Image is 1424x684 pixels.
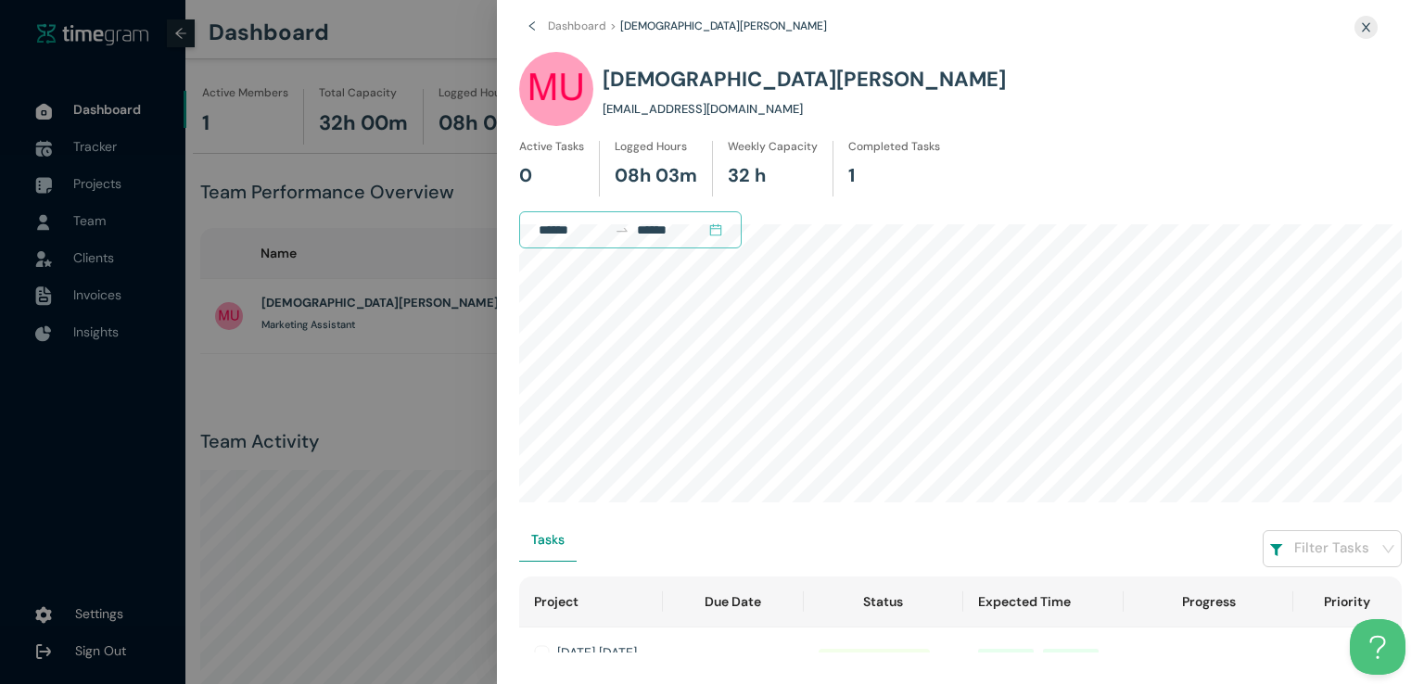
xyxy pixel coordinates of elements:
h1: [EMAIL_ADDRESS][DOMAIN_NAME] [603,100,803,119]
h1: 32 h [728,161,766,190]
th: Expected Time [963,576,1124,627]
h1: 1 [848,161,855,190]
span: left [527,20,548,35]
div: Tasks [531,529,565,550]
th: Progress [1124,576,1292,627]
h1: 0 [519,161,532,190]
button: Close [1349,15,1383,40]
span: > [610,19,617,33]
span: completed [819,649,930,677]
h1: Active Tasks [519,138,584,156]
img: filterIcon [1269,544,1283,557]
h1: Weekly Capacity [728,138,818,156]
span: to [615,222,629,237]
div: [DATE] [DATE] Tasks [557,642,648,683]
span: swap-right [615,222,629,237]
span: [DEMOGRAPHIC_DATA][PERSON_NAME] [620,19,827,33]
span: close [1360,21,1372,33]
iframe: Toggle Customer Support [1350,619,1405,675]
h1: [DEMOGRAPHIC_DATA][PERSON_NAME] [603,58,1006,100]
h1: Logged Hours [615,138,687,156]
th: Status [804,576,963,627]
h1: Filter Tasks [1294,538,1369,560]
th: Project [519,576,663,627]
th: Due Date [663,576,804,627]
img: UserIcon [519,52,593,126]
h1: Completed Tasks [848,138,940,156]
th: Priority [1293,576,1402,627]
span: down [1381,542,1395,556]
span: Dashboard [548,19,606,33]
button: Collapse row [535,645,550,660]
h1: 08h 03m [615,161,697,190]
